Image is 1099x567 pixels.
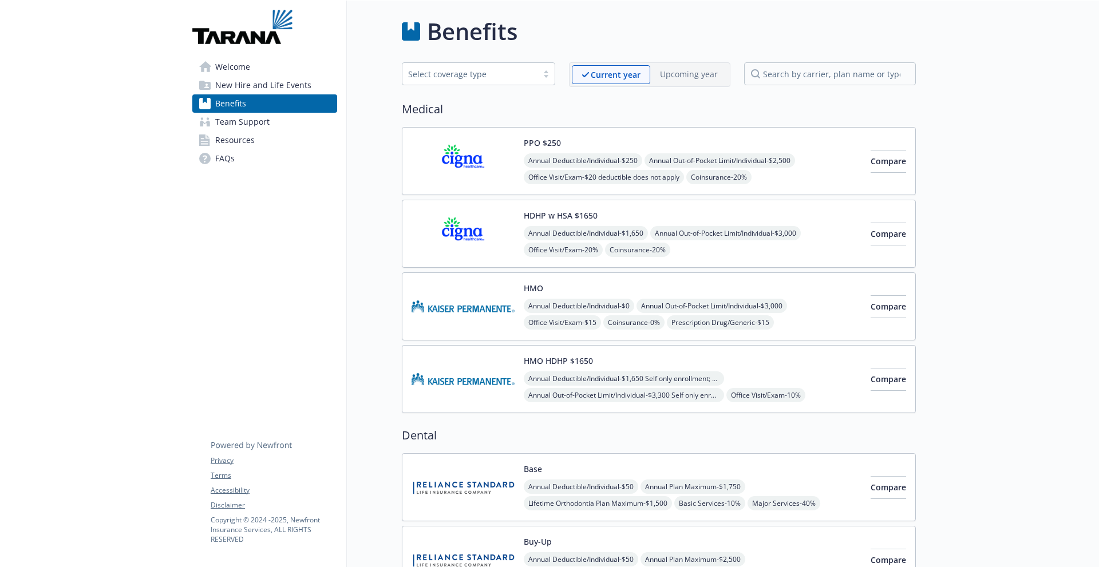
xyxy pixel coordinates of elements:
[412,355,515,403] img: Kaiser Permanente Insurance Company carrier logo
[402,101,916,118] h2: Medical
[215,131,255,149] span: Resources
[192,113,337,131] a: Team Support
[637,299,787,313] span: Annual Out-of-Pocket Limit/Individual - $3,000
[211,470,337,481] a: Terms
[192,94,337,113] a: Benefits
[192,76,337,94] a: New Hire and Life Events
[524,282,543,294] button: HMO
[524,315,601,330] span: Office Visit/Exam - $15
[524,243,603,257] span: Office Visit/Exam - 20%
[650,65,728,84] span: Upcoming year
[674,496,745,510] span: Basic Services - 10%
[215,113,270,131] span: Team Support
[641,552,745,566] span: Annual Plan Maximum - $2,500
[871,156,906,166] span: Compare
[686,170,752,184] span: Coinsurance - 20%
[524,153,642,168] span: Annual Deductible/Individual - $250
[211,515,337,544] p: Copyright © 2024 - 2025 , Newfront Insurance Services, ALL RIGHTS RESERVED
[871,368,906,391] button: Compare
[215,94,246,113] span: Benefits
[524,479,638,494] span: Annual Deductible/Individual - $50
[412,137,515,185] img: CIGNA carrier logo
[871,476,906,499] button: Compare
[427,14,517,49] h1: Benefits
[524,388,724,402] span: Annual Out-of-Pocket Limit/Individual - $3,300 Self only enrollment; $3,300 for any one member wi...
[192,149,337,168] a: FAQs
[524,371,724,386] span: Annual Deductible/Individual - $1,650 Self only enrollment; $3,300 for any one member within a Fa...
[871,301,906,312] span: Compare
[641,479,745,494] span: Annual Plan Maximum - $1,750
[412,463,515,512] img: Reliance Standard Life Insurance Company carrier logo
[871,228,906,239] span: Compare
[215,76,311,94] span: New Hire and Life Events
[871,554,906,565] span: Compare
[524,209,598,221] button: HDHP w HSA $1650
[524,463,542,475] button: Base
[524,226,648,240] span: Annual Deductible/Individual - $1,650
[215,149,235,168] span: FAQs
[211,485,337,495] a: Accessibility
[744,62,916,85] input: search by carrier, plan name or type
[605,243,670,257] span: Coinsurance - 20%
[524,536,552,548] button: Buy-Up
[524,170,684,184] span: Office Visit/Exam - $20 deductible does not apply
[660,68,718,80] p: Upcoming year
[211,500,337,510] a: Disclaimer
[192,131,337,149] a: Resources
[524,137,561,149] button: PPO $250
[871,482,906,493] span: Compare
[645,153,795,168] span: Annual Out-of-Pocket Limit/Individual - $2,500
[412,282,515,331] img: Kaiser Permanente Insurance Company carrier logo
[211,455,337,466] a: Privacy
[603,315,665,330] span: Coinsurance - 0%
[524,552,638,566] span: Annual Deductible/Individual - $50
[192,58,337,76] a: Welcome
[650,226,801,240] span: Annual Out-of-Pocket Limit/Individual - $3,000
[726,388,805,402] span: Office Visit/Exam - 10%
[412,209,515,258] img: CIGNA carrier logo
[667,315,774,330] span: Prescription Drug/Generic - $15
[524,299,634,313] span: Annual Deductible/Individual - $0
[871,223,906,245] button: Compare
[215,58,250,76] span: Welcome
[524,496,672,510] span: Lifetime Orthodontia Plan Maximum - $1,500
[871,295,906,318] button: Compare
[524,355,593,367] button: HMO HDHP $1650
[402,427,916,444] h2: Dental
[871,150,906,173] button: Compare
[748,496,820,510] span: Major Services - 40%
[871,374,906,384] span: Compare
[591,69,641,81] p: Current year
[408,68,532,80] div: Select coverage type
